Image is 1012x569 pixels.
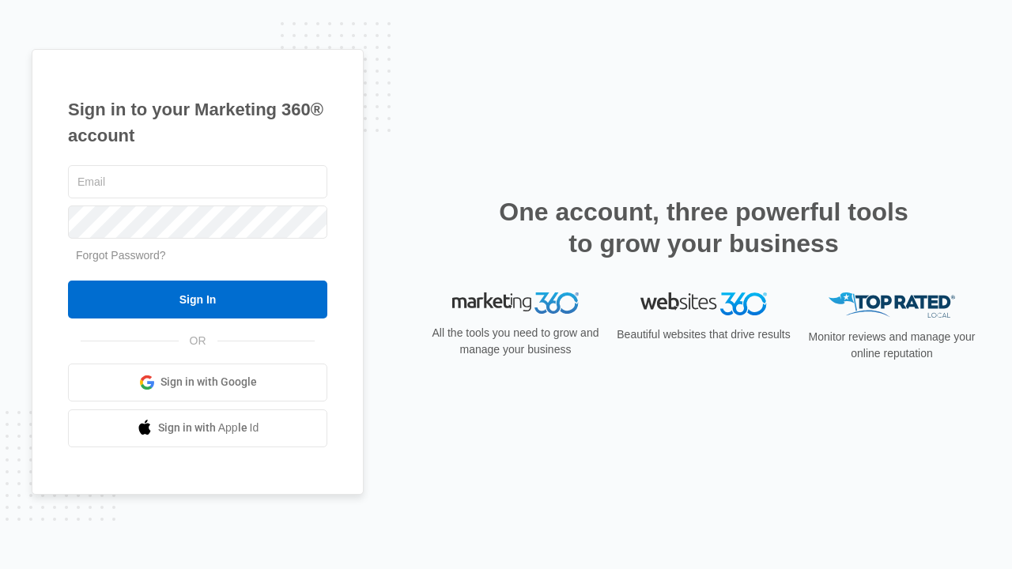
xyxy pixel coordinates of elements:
[160,374,257,390] span: Sign in with Google
[452,292,579,315] img: Marketing 360
[427,325,604,358] p: All the tools you need to grow and manage your business
[76,249,166,262] a: Forgot Password?
[640,292,767,315] img: Websites 360
[68,165,327,198] input: Email
[68,364,327,401] a: Sign in with Google
[494,196,913,259] h2: One account, three powerful tools to grow your business
[803,329,980,362] p: Monitor reviews and manage your online reputation
[68,96,327,149] h1: Sign in to your Marketing 360® account
[829,292,955,318] img: Top Rated Local
[615,326,792,343] p: Beautiful websites that drive results
[68,281,327,318] input: Sign In
[179,333,217,349] span: OR
[68,409,327,447] a: Sign in with Apple Id
[158,420,259,436] span: Sign in with Apple Id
